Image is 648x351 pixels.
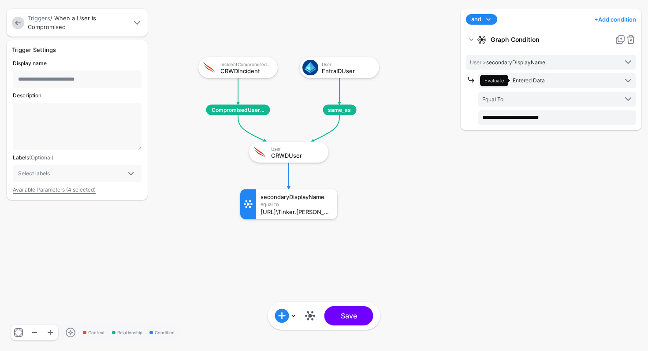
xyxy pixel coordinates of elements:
label: Display name [13,59,47,67]
a: Triggers [28,15,50,22]
span: Context [83,329,105,336]
label: Description [13,92,41,99]
img: svg+xml;base64,PHN2ZyB3aWR0aD0iNjQiIGhlaWdodD0iNjQiIHZpZXdCb3g9IjAgMCA2NCA2NCIgZmlsbD0ibm9uZSIgeG... [302,60,318,76]
span: CompromisedUserEntity [206,105,270,115]
div: User [271,146,322,151]
div: User [322,61,373,67]
div: CRWDIncident [220,67,272,74]
img: svg+xml;base64,PHN2ZyB3aWR0aD0iNjQiIGhlaWdodD0iNjQiIHZpZXdCb3g9IjAgMCA2NCA2NCIgZmlsbD0ibm9uZSIgeG... [252,144,268,160]
button: Save [324,306,373,325]
a: Available Parameters (4 selected) [13,186,96,193]
span: + [594,16,598,23]
div: Equal To [261,202,333,207]
span: Select labels [18,170,50,177]
div: Trigger Settings [8,45,146,54]
span: Condition [149,329,175,336]
div: EntraIDUser [322,67,373,74]
span: (Optional) [29,154,53,161]
span: Relationship [112,329,142,336]
span: Equal To [482,96,503,103]
div: secondaryDisplayName [261,194,333,200]
span: same_as [323,105,356,115]
span: and [471,15,481,24]
strong: Graph Condition [491,32,611,48]
span: Entered Data [513,77,545,84]
label: Labels [13,154,53,161]
span: secondaryDisplayName [470,59,545,66]
span: Evaluate [484,78,504,84]
div: IncidentCompromisedEntity [220,61,272,67]
a: Add condition [594,12,636,26]
div: [URL]\Tinker.[PERSON_NAME] [261,209,333,215]
div: CRWDUser [271,152,322,158]
span: User > [470,59,486,66]
div: / When a User is Compromised [26,14,130,31]
img: svg+xml;base64,PHN2ZyB3aWR0aD0iNjQiIGhlaWdodD0iNjQiIHZpZXdCb3g9IjAgMCA2NCA2NCIgZmlsbD0ibm9uZSIgeG... [201,60,217,76]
